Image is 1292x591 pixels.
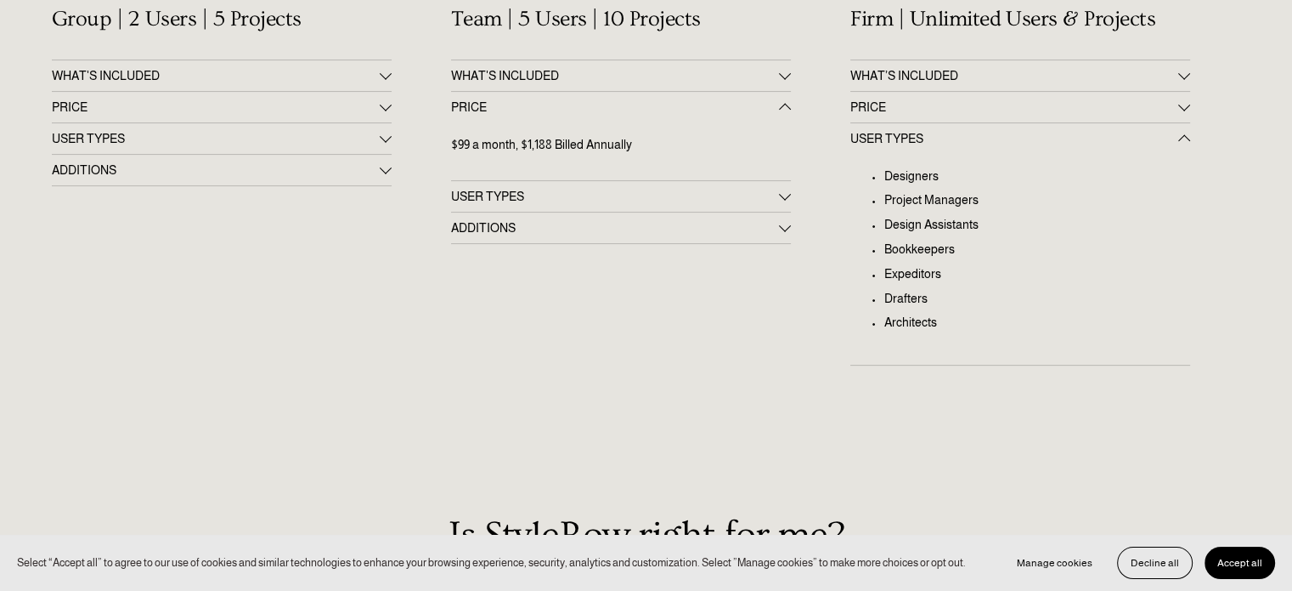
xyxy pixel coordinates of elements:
button: WHAT'S INCLUDED [451,60,791,91]
p: Select “Accept all” to agree to our use of cookies and similar technologies to enhance your brows... [17,554,966,571]
span: Accept all [1217,557,1262,569]
span: WHAT'S INCLUDED [52,69,380,82]
span: ADDITIONS [52,163,380,177]
span: USER TYPES [52,132,380,145]
span: Manage cookies [1017,557,1092,569]
p: Expeditors [884,265,1190,284]
h4: Firm | Unlimited Users & Projects [850,7,1190,32]
span: PRICE [52,100,380,114]
button: PRICE [451,92,791,122]
h2: Is StyleRow right for me? [52,514,1240,557]
p: Designers [884,168,1190,186]
p: $99 a month, $1,188 Billed Annually [451,136,791,155]
button: WHAT’S INCLUDED [850,60,1190,91]
button: Accept all [1205,547,1275,579]
span: USER TYPES [451,190,779,203]
p: Bookkeepers [884,241,1190,259]
button: USER TYPES [850,123,1190,154]
p: Drafters [884,290,1190,309]
span: Decline all [1131,557,1179,569]
button: PRICE [52,92,392,122]
h4: Group | 2 Users | 5 Projects [52,7,392,32]
button: PRICE [850,92,1190,122]
button: Decline all [1117,547,1193,579]
div: USER TYPES [850,154,1190,365]
button: ADDITIONS [451,213,791,243]
span: USER TYPES [850,132,1178,145]
span: WHAT'S INCLUDED [451,69,779,82]
button: USER TYPES [52,123,392,154]
span: WHAT’S INCLUDED [850,69,1178,82]
button: USER TYPES [451,181,791,212]
span: ADDITIONS [451,221,779,235]
button: WHAT'S INCLUDED [52,60,392,91]
span: PRICE [451,100,779,114]
p: Project Managers [884,191,1190,210]
p: Architects [884,314,1190,332]
button: ADDITIONS [52,155,392,185]
button: Manage cookies [1004,547,1105,579]
h4: Team | 5 Users | 10 Projects [451,7,791,32]
span: PRICE [850,100,1178,114]
p: Design Assistants [884,216,1190,235]
div: PRICE [451,122,791,181]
